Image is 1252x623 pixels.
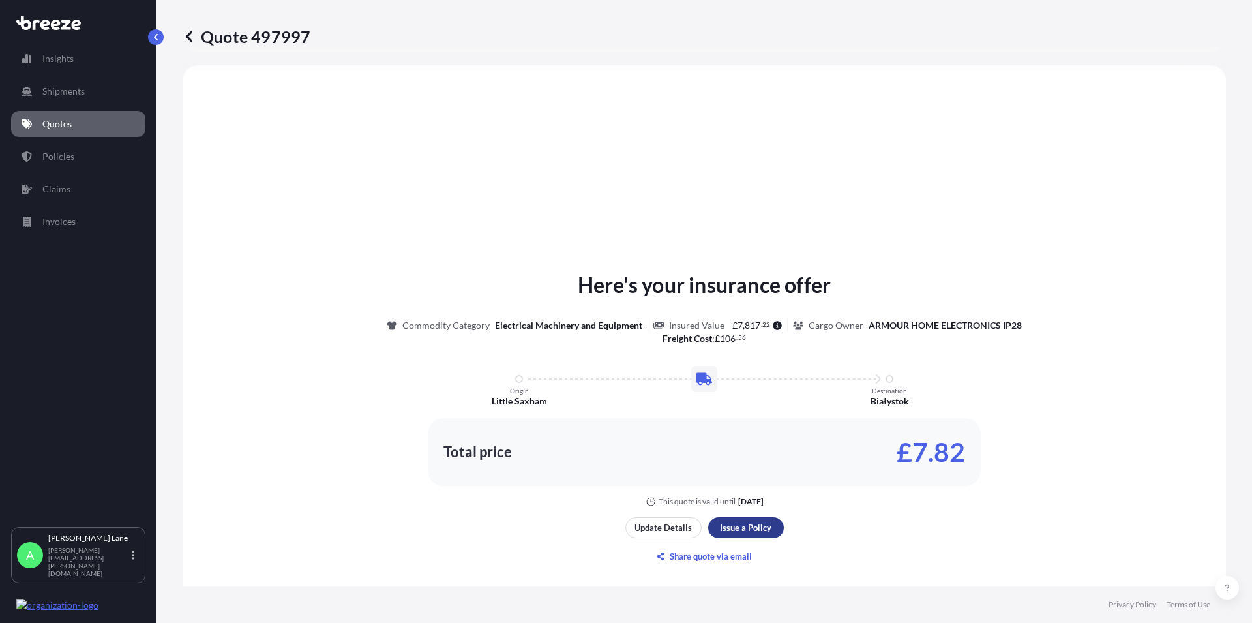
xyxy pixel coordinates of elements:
span: 22 [762,322,770,327]
p: [PERSON_NAME][EMAIL_ADDRESS][PERSON_NAME][DOMAIN_NAME] [48,546,129,577]
p: Białystok [871,395,909,408]
span: 7 [738,321,743,330]
p: Origin [510,387,529,395]
a: Shipments [11,78,145,104]
a: Claims [11,176,145,202]
span: 106 [720,334,736,343]
p: Insights [42,52,74,65]
button: Share quote via email [625,546,784,567]
span: . [736,335,738,340]
span: £ [732,321,738,330]
p: £7.82 [897,442,965,463]
p: : [663,332,746,345]
a: Quotes [11,111,145,137]
p: Insured Value [669,319,724,332]
button: Update Details [625,517,702,538]
p: ARMOUR HOME ELECTRONICS IP28 [869,319,1022,332]
span: 817 [745,321,760,330]
a: Policies [11,144,145,170]
p: Little Saxham [492,395,547,408]
p: Policies [42,150,74,163]
p: Commodity Category [402,319,490,332]
span: A [26,549,34,562]
p: Issue a Policy [720,521,771,534]
span: , [743,321,745,330]
p: Cargo Owner [809,319,863,332]
span: . [761,322,762,327]
p: Invoices [42,215,76,228]
p: Here's your insurance offer [578,269,831,301]
span: 56 [738,335,746,340]
p: Destination [872,387,907,395]
img: organization-logo [16,599,98,612]
p: Shipments [42,85,85,98]
p: Total price [443,446,512,459]
span: £ [715,334,720,343]
p: Electrical Machinery and Equipment [495,319,642,332]
p: [PERSON_NAME] Lane [48,533,129,543]
button: Issue a Policy [708,517,784,538]
a: Privacy Policy [1109,600,1156,610]
p: Quote 497997 [183,26,310,47]
p: [DATE] [738,496,764,507]
a: Insights [11,46,145,72]
a: Terms of Use [1167,600,1210,610]
a: Invoices [11,209,145,235]
p: This quote is valid until [659,496,736,507]
p: Share quote via email [670,550,752,563]
p: Update Details [634,521,692,534]
b: Freight Cost [663,333,712,344]
p: Quotes [42,117,72,130]
p: Claims [42,183,70,196]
